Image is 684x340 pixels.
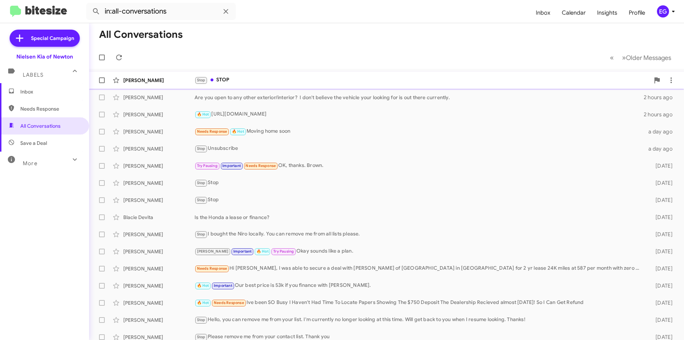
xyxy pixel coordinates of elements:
span: Needs Response [245,163,276,168]
div: 2 hours ago [644,111,678,118]
div: Are you open to any other exterior/interior? I don't believe the vehicle your looking for is out ... [195,94,644,101]
div: [DATE] [644,179,678,187]
span: Special Campaign [31,35,74,42]
input: Search [86,3,236,20]
div: [PERSON_NAME] [123,299,195,306]
span: « [610,53,614,62]
div: [DATE] [644,265,678,272]
button: EG [651,5,676,17]
h1: All Conversations [99,29,183,40]
span: Stop [197,198,206,202]
span: [PERSON_NAME] [197,249,229,254]
div: Stop [195,196,644,204]
div: a day ago [644,128,678,135]
a: Special Campaign [10,30,80,47]
div: Hello, you can remove me from your list. I'm currently no longer looking at this time. Will get b... [195,316,644,324]
div: [PERSON_NAME] [123,179,195,187]
span: Important [222,163,241,168]
span: Needs Response [197,266,227,271]
div: Unsubscribe [195,144,644,153]
div: 2 hours ago [644,94,678,101]
div: a day ago [644,145,678,152]
div: STOP [195,76,650,84]
div: [PERSON_NAME] [123,111,195,118]
div: [PERSON_NAME] [123,77,195,84]
span: Inbox [20,88,81,95]
div: I bought the Niro locally. You can remove me from all lists please. [195,230,644,238]
span: 🔥 Hot [197,112,209,117]
span: Stop [197,181,206,185]
span: Stop [197,318,206,322]
div: [PERSON_NAME] [123,265,195,272]
div: Hi [PERSON_NAME], I was able to secure a deal with [PERSON_NAME] of [GEOGRAPHIC_DATA] in [GEOGRAP... [195,264,644,273]
div: EG [657,5,669,17]
span: 🔥 Hot [232,129,244,134]
span: Stop [197,232,206,237]
div: [PERSON_NAME] [123,162,195,169]
span: 🔥 Hot [256,249,269,254]
a: Inbox [530,2,556,23]
div: Ive been SO Busy I Haven't Had Time To Locate Papers Showing The $750 Deposit The Dealership Reci... [195,299,644,307]
span: Needs Response [197,129,227,134]
div: Stop [195,179,644,187]
div: Is the Honda a lease or finance? [195,214,644,221]
div: [PERSON_NAME] [123,231,195,238]
div: [DATE] [644,248,678,255]
div: Blacie Devita [123,214,195,221]
div: [PERSON_NAME] [123,128,195,135]
div: Moving home soon [195,127,644,136]
span: Needs Response [214,300,244,305]
div: [DATE] [644,197,678,204]
span: 🔥 Hot [197,283,209,288]
div: Nielsen Kia of Newton [16,53,73,60]
div: Okay sounds like a plan. [195,247,644,255]
span: Try Pausing [273,249,294,254]
span: Important [214,283,232,288]
div: Our best price is 53k if you finance with [PERSON_NAME]. [195,281,644,290]
div: [URL][DOMAIN_NAME] [195,110,644,118]
div: [DATE] [644,316,678,324]
div: [DATE] [644,214,678,221]
a: Calendar [556,2,591,23]
div: [PERSON_NAME] [123,316,195,324]
div: [PERSON_NAME] [123,248,195,255]
button: Previous [606,50,618,65]
div: [DATE] [644,282,678,289]
span: » [622,53,626,62]
span: All Conversations [20,122,61,130]
div: [DATE] [644,231,678,238]
div: [PERSON_NAME] [123,94,195,101]
span: Stop [197,335,206,339]
span: Important [233,249,252,254]
div: [PERSON_NAME] [123,145,195,152]
button: Next [618,50,675,65]
span: Save a Deal [20,139,47,147]
a: Insights [591,2,623,23]
span: Labels [23,72,43,78]
div: [PERSON_NAME] [123,282,195,289]
div: [DATE] [644,162,678,169]
div: [DATE] [644,299,678,306]
span: Stop [197,146,206,151]
nav: Page navigation example [606,50,675,65]
span: 🔥 Hot [197,300,209,305]
div: [PERSON_NAME] [123,197,195,204]
span: Older Messages [626,54,671,62]
span: Needs Response [20,105,81,112]
span: Stop [197,78,206,82]
span: Try Pausing [197,163,218,168]
div: OK, thanks. Brown. [195,162,644,170]
a: Profile [623,2,651,23]
span: More [23,160,37,167]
